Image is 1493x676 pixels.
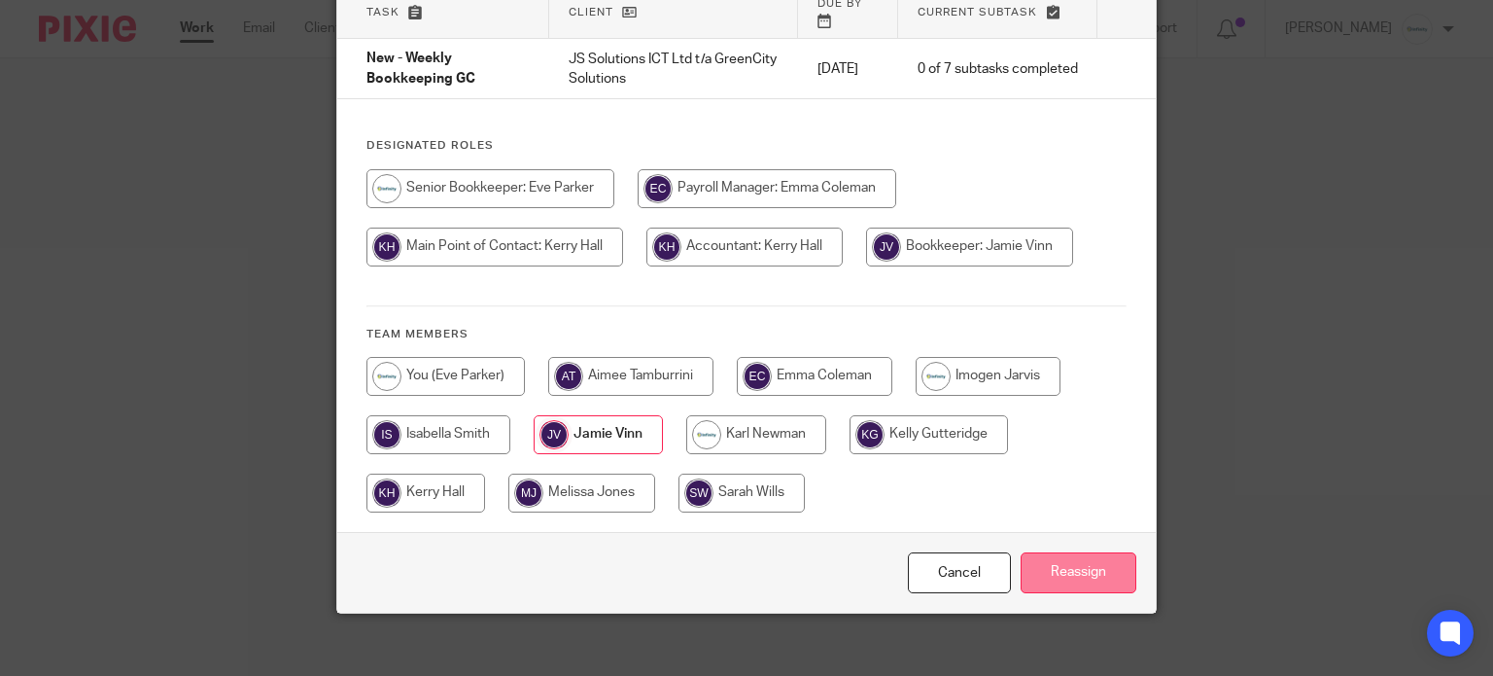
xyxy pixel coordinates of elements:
input: Reassign [1021,552,1136,594]
a: Close this dialog window [908,552,1011,594]
span: Task [366,7,399,18]
span: New - Weekly Bookkeeping GC [366,53,475,87]
span: Current subtask [918,7,1037,18]
td: 0 of 7 subtasks completed [898,39,1097,99]
p: JS Solutions ICT Ltd t/a GreenCity Solutions [569,50,779,89]
p: [DATE] [817,59,880,79]
span: Client [569,7,613,18]
h4: Designated Roles [366,138,1128,154]
h4: Team members [366,327,1128,342]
